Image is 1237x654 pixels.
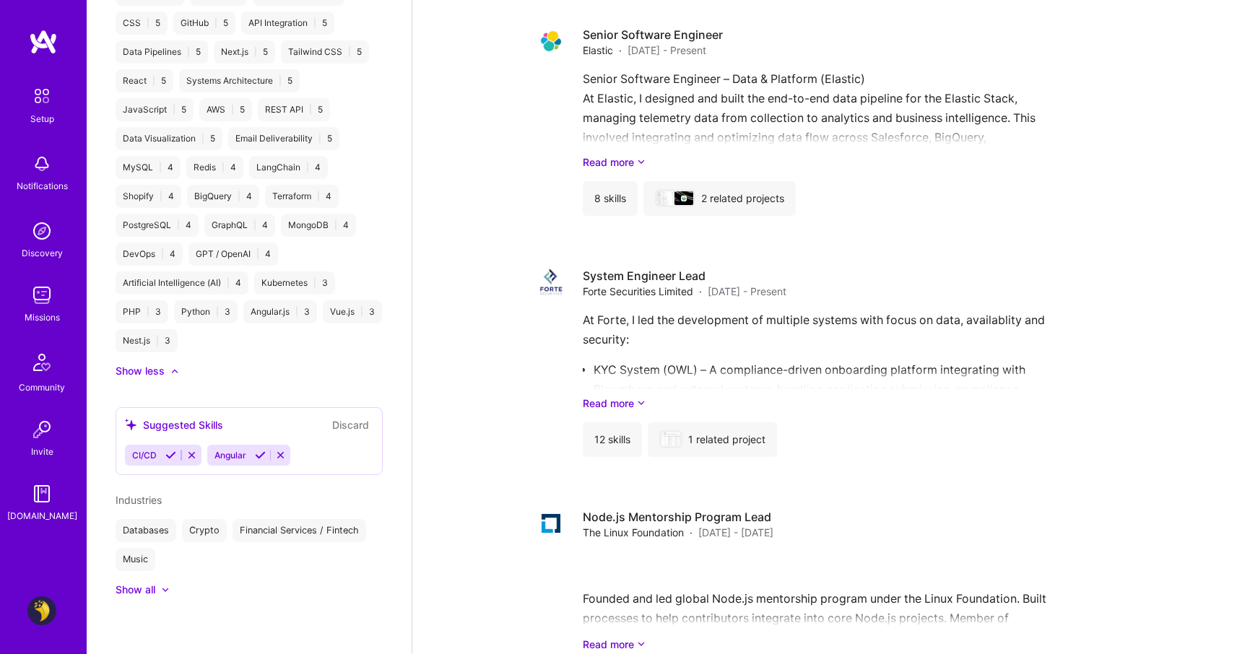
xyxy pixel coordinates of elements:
div: Suggested Skills [125,417,223,432]
span: | [348,46,351,58]
a: User Avatar [24,596,60,625]
div: MySQL 4 [116,156,181,179]
img: logo [29,29,58,55]
div: Nest.js 3 [116,329,178,352]
span: The Linux Foundation [583,525,684,540]
img: Company logo [681,196,687,201]
div: Financial Services / Fintech [233,519,366,542]
span: | [216,306,219,318]
span: | [147,306,149,318]
span: | [222,162,225,173]
div: Discovery [22,245,63,261]
div: Crypto [182,519,227,542]
span: [DATE] - [DATE] [698,525,773,540]
span: Angular [214,450,246,461]
span: | [279,75,282,87]
div: Data Visualization 5 [116,127,222,150]
img: guide book [27,479,56,508]
span: [DATE] - Present [628,43,706,58]
a: Read more [583,637,1113,652]
div: Terraform 4 [265,185,339,208]
img: cover [674,191,693,206]
div: JavaScript 5 [116,98,194,121]
img: Community [25,345,59,380]
img: Company logo [537,509,565,538]
span: | [173,104,175,115]
span: Industries [116,494,162,506]
div: Notifications [17,178,68,193]
span: | [156,335,159,346]
h4: Senior Software Engineer [583,27,723,43]
span: · [690,525,693,540]
i: icon ArrowDownSecondaryDark [637,637,646,652]
div: Artificial Intelligence (AI) 4 [116,271,248,295]
img: Company logo [537,27,565,56]
div: Angular.js 3 [243,300,317,323]
div: Missions [25,310,60,325]
div: MongoDB 4 [281,214,356,237]
span: | [161,248,164,260]
img: discovery [27,217,56,245]
div: [DOMAIN_NAME] [7,508,77,523]
span: | [334,219,337,231]
div: Python 3 [174,300,238,323]
span: | [177,219,180,231]
div: LangChain 4 [249,156,328,179]
span: | [214,17,217,29]
i: Reject [275,450,286,461]
div: React 5 [116,69,173,92]
img: bell [27,149,56,178]
div: Invite [31,444,53,459]
div: AWS 5 [199,98,252,121]
div: Email Deliverability 5 [228,127,339,150]
div: PostgreSQL 4 [116,214,199,237]
span: Elastic [583,43,613,58]
div: BigQuery 4 [187,185,259,208]
span: | [360,306,363,318]
div: Systems Architecture 5 [179,69,300,92]
i: Accept [165,450,176,461]
div: 12 skills [583,422,642,457]
span: · [699,284,702,299]
div: GraphQL 4 [204,214,275,237]
span: | [159,162,162,173]
i: Accept [255,450,266,461]
img: teamwork [27,281,56,310]
span: | [187,46,190,58]
span: | [231,104,234,115]
a: Read more [583,154,1113,170]
span: | [238,191,240,202]
img: setup [27,81,57,111]
span: | [306,162,309,173]
img: Elastic [657,191,676,206]
div: Community [19,380,65,395]
span: | [295,306,298,318]
span: Forte Securities Limited [583,284,693,299]
span: CI/CD [132,450,157,461]
i: icon ArrowDownSecondaryDark [637,396,646,411]
img: User Avatar [27,596,56,625]
span: · [619,43,622,58]
span: | [254,46,257,58]
div: Redis 4 [186,156,243,179]
span: | [313,277,316,289]
div: REST API 5 [258,98,330,121]
span: [DATE] - Present [708,284,786,299]
div: Tailwind CSS 5 [281,40,369,64]
div: API Integration 5 [241,12,334,35]
span: | [201,133,204,144]
a: Read more [583,396,1113,411]
h4: Node.js Mentorship Program Lead [583,509,773,525]
div: Music [116,548,155,571]
div: 2 related projects [643,181,796,216]
div: PHP 3 [116,300,168,323]
span: | [253,219,256,231]
span: | [309,104,312,115]
div: CSS 5 [116,12,168,35]
span: | [313,17,316,29]
span: | [317,191,320,202]
span: | [152,75,155,87]
div: GPT / OpenAI 4 [188,243,278,266]
span: | [256,248,259,260]
img: Invite [27,415,56,444]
